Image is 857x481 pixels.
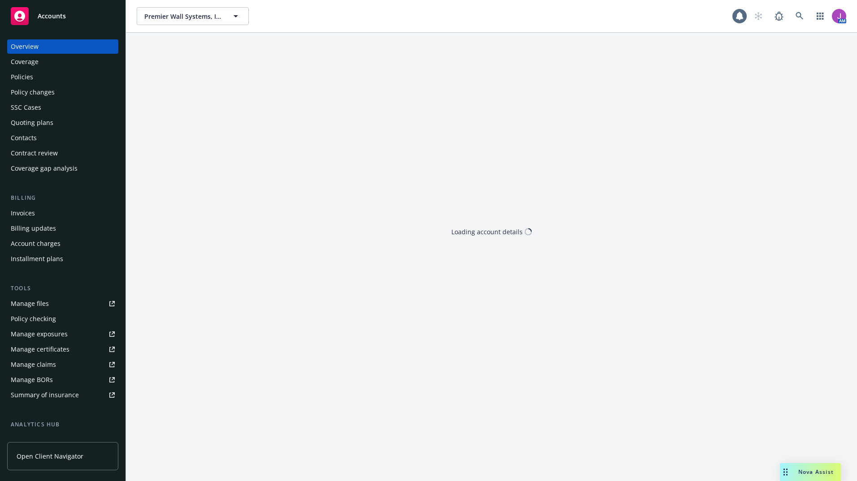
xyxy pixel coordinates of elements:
[7,284,118,293] div: Tools
[11,388,79,402] div: Summary of insurance
[780,463,791,481] div: Drag to move
[11,55,39,69] div: Coverage
[791,7,809,25] a: Search
[7,433,118,447] a: Loss summary generator
[7,327,118,341] a: Manage exposures
[11,161,78,176] div: Coverage gap analysis
[7,373,118,387] a: Manage BORs
[7,193,118,202] div: Billing
[7,221,118,236] a: Billing updates
[780,463,841,481] button: Nova Assist
[811,7,829,25] a: Switch app
[11,296,49,311] div: Manage files
[7,161,118,176] a: Coverage gap analysis
[11,342,69,356] div: Manage certificates
[11,312,56,326] div: Policy checking
[11,39,39,54] div: Overview
[7,131,118,145] a: Contacts
[832,9,846,23] img: photo
[7,100,118,115] a: SSC Cases
[17,451,83,461] span: Open Client Navigator
[11,206,35,220] div: Invoices
[7,146,118,160] a: Contract review
[38,13,66,20] span: Accounts
[7,85,118,99] a: Policy changes
[11,85,55,99] div: Policy changes
[7,420,118,429] div: Analytics hub
[11,221,56,236] div: Billing updates
[11,433,85,447] div: Loss summary generator
[144,12,222,21] span: Premier Wall Systems, Inc.
[7,206,118,220] a: Invoices
[451,227,523,236] div: Loading account details
[7,388,118,402] a: Summary of insurance
[7,4,118,29] a: Accounts
[7,236,118,251] a: Account charges
[7,55,118,69] a: Coverage
[11,146,58,160] div: Contract review
[798,468,834,476] span: Nova Assist
[11,131,37,145] div: Contacts
[11,116,53,130] div: Quoting plans
[11,252,63,266] div: Installment plans
[11,70,33,84] div: Policies
[7,357,118,372] a: Manage claims
[7,70,118,84] a: Policies
[11,373,53,387] div: Manage BORs
[7,312,118,326] a: Policy checking
[7,296,118,311] a: Manage files
[11,327,68,341] div: Manage exposures
[770,7,788,25] a: Report a Bug
[11,236,61,251] div: Account charges
[11,100,41,115] div: SSC Cases
[7,39,118,54] a: Overview
[7,252,118,266] a: Installment plans
[7,116,118,130] a: Quoting plans
[7,342,118,356] a: Manage certificates
[137,7,249,25] button: Premier Wall Systems, Inc.
[749,7,767,25] a: Start snowing
[11,357,56,372] div: Manage claims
